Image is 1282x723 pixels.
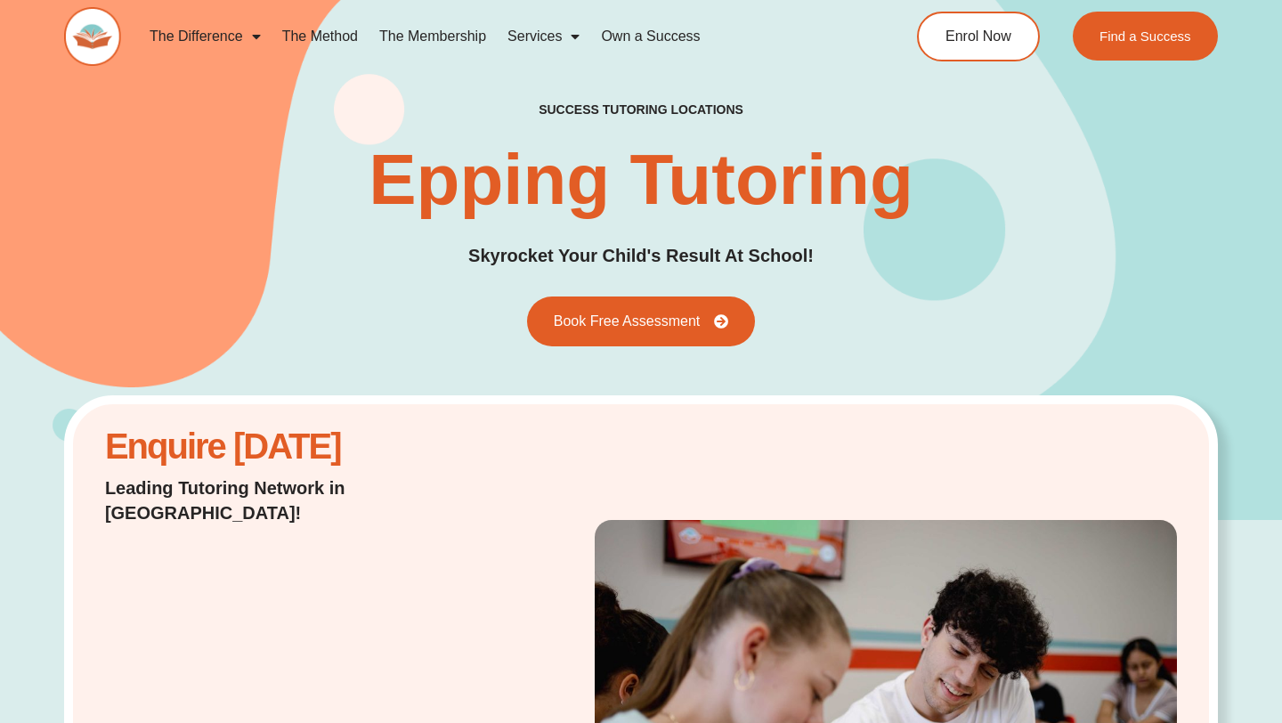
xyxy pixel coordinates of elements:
nav: Menu [139,16,851,57]
a: Find a Success [1073,12,1218,61]
span: Book Free Assessment [554,314,701,329]
h2: Skyrocket Your Child's Result At School! [468,242,814,270]
a: The Difference [139,16,272,57]
a: The Membership [369,16,497,57]
span: Find a Success [1099,29,1191,43]
a: Book Free Assessment [527,297,756,346]
h1: Epping Tutoring [369,144,913,215]
h2: success tutoring locations [539,102,743,118]
span: Enrol Now [945,29,1011,44]
h2: Enquire [DATE] [105,435,488,458]
a: Services [497,16,590,57]
a: The Method [272,16,369,57]
a: Own a Success [590,16,710,57]
h2: Leading Tutoring Network in [GEOGRAPHIC_DATA]! [105,475,488,525]
a: Enrol Now [917,12,1040,61]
